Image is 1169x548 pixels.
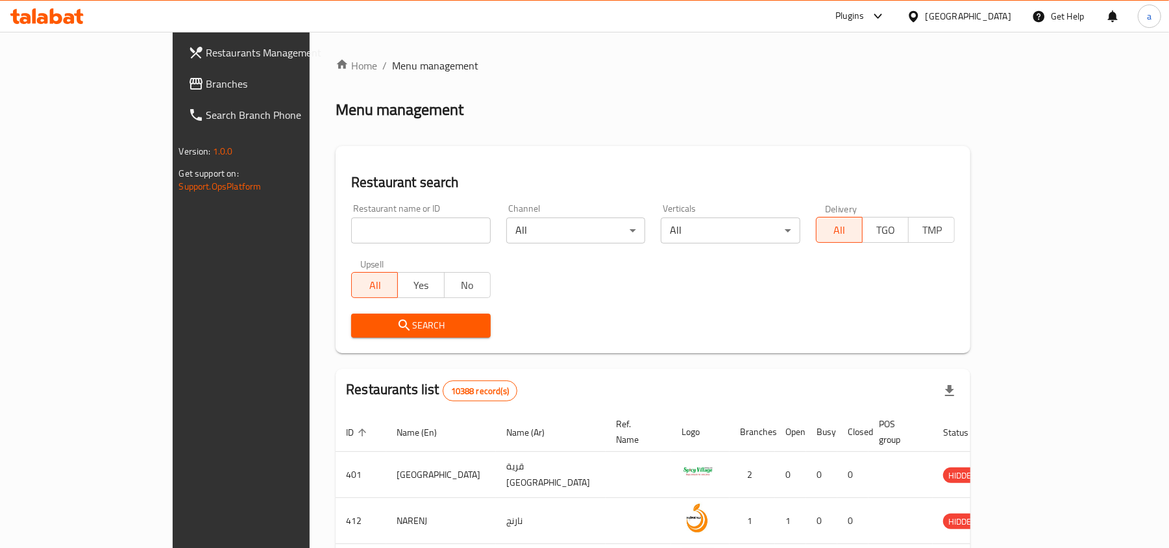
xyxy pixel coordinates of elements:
[806,412,837,452] th: Busy
[386,452,496,498] td: [GEOGRAPHIC_DATA]
[397,272,444,298] button: Yes
[206,76,358,92] span: Branches
[682,502,714,534] img: NARENJ
[346,380,517,401] h2: Restaurants list
[351,272,398,298] button: All
[450,276,486,295] span: No
[443,380,517,401] div: Total records count
[346,425,371,440] span: ID
[682,456,714,488] img: Spicy Village
[825,204,857,213] label: Delivery
[914,221,950,240] span: TMP
[775,452,806,498] td: 0
[213,143,233,160] span: 1.0.0
[943,425,985,440] span: Status
[362,318,480,334] span: Search
[862,217,909,243] button: TGO
[206,107,358,123] span: Search Branch Phone
[179,178,262,195] a: Support.OpsPlatform
[443,385,517,397] span: 10388 record(s)
[837,412,868,452] th: Closed
[730,412,775,452] th: Branches
[775,412,806,452] th: Open
[926,9,1011,23] div: [GEOGRAPHIC_DATA]
[336,58,970,73] nav: breadcrumb
[806,498,837,544] td: 0
[179,143,211,160] span: Version:
[943,514,982,529] span: HIDDEN
[822,221,857,240] span: All
[837,452,868,498] td: 0
[816,217,863,243] button: All
[879,416,917,447] span: POS group
[837,498,868,544] td: 0
[397,425,454,440] span: Name (En)
[775,498,806,544] td: 1
[382,58,387,73] li: /
[444,272,491,298] button: No
[806,452,837,498] td: 0
[392,58,478,73] span: Menu management
[730,452,775,498] td: 2
[661,218,800,243] div: All
[835,8,864,24] div: Plugins
[351,314,491,338] button: Search
[506,218,646,243] div: All
[351,218,491,243] input: Search for restaurant name or ID..
[178,37,368,68] a: Restaurants Management
[178,99,368,131] a: Search Branch Phone
[403,276,439,295] span: Yes
[496,498,606,544] td: نارنج
[616,416,656,447] span: Ref. Name
[868,221,904,240] span: TGO
[179,165,239,182] span: Get support on:
[351,173,955,192] h2: Restaurant search
[1147,9,1151,23] span: a
[908,217,955,243] button: TMP
[496,452,606,498] td: قرية [GEOGRAPHIC_DATA]
[934,375,965,406] div: Export file
[506,425,561,440] span: Name (Ar)
[730,498,775,544] td: 1
[671,412,730,452] th: Logo
[386,498,496,544] td: NARENJ
[360,259,384,268] label: Upsell
[178,68,368,99] a: Branches
[357,276,393,295] span: All
[336,99,463,120] h2: Menu management
[943,468,982,483] span: HIDDEN
[206,45,358,60] span: Restaurants Management
[943,467,982,483] div: HIDDEN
